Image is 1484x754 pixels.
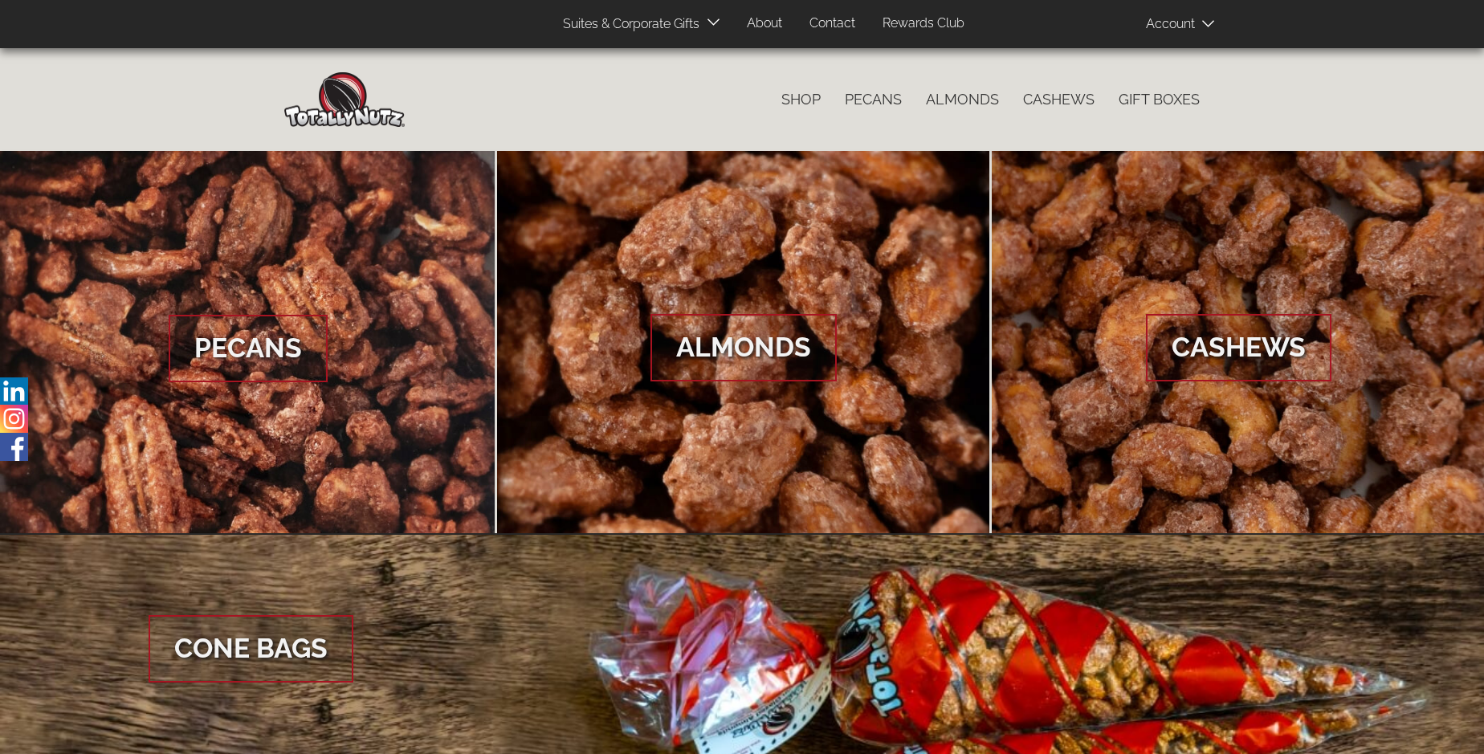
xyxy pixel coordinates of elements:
[797,8,867,39] a: Contact
[650,314,837,381] span: Almonds
[833,83,914,116] a: Pecans
[735,8,794,39] a: About
[1011,83,1107,116] a: Cashews
[1107,83,1212,116] a: Gift Boxes
[769,83,833,116] a: Shop
[551,9,704,40] a: Suites & Corporate Gifts
[914,83,1011,116] a: Almonds
[284,72,405,127] img: Home
[169,315,328,382] span: Pecans
[497,151,990,535] a: Almonds
[149,615,353,683] span: Cone Bags
[870,8,976,39] a: Rewards Club
[1146,314,1331,381] span: Cashews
